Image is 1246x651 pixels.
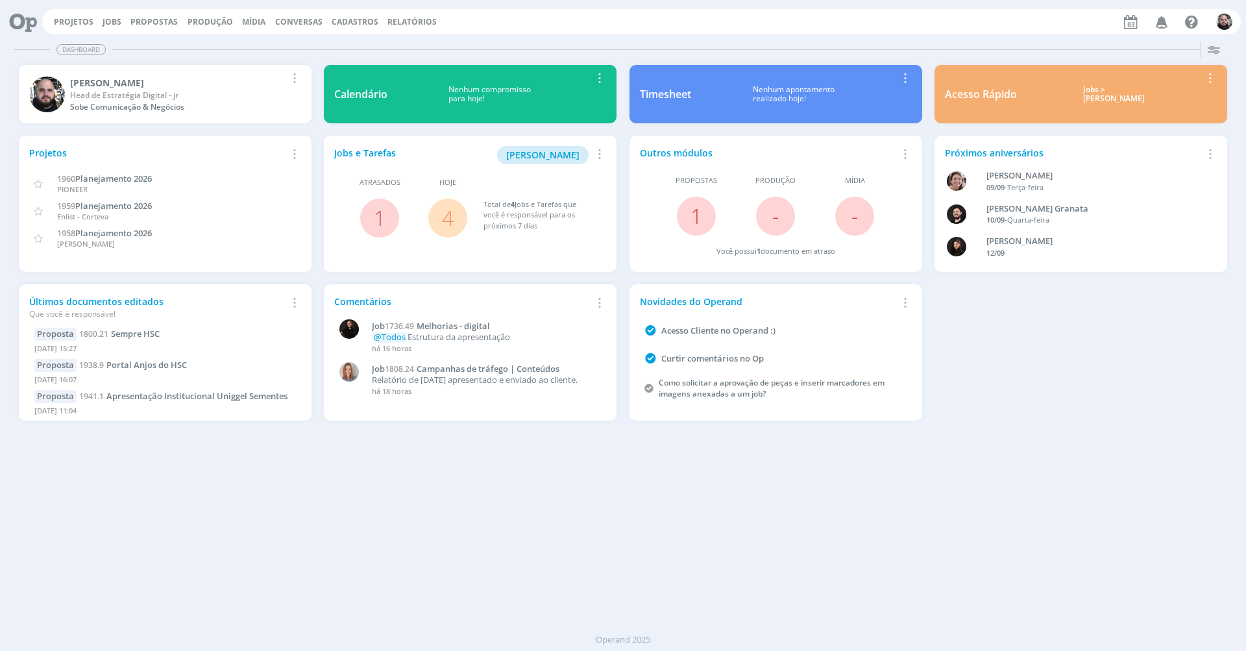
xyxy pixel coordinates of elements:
[659,377,885,399] a: Como solicitar a aprovação de peças e inserir marcadores em imagens anexadas a um job?
[1215,10,1233,33] button: G
[127,17,182,27] button: Propostas
[275,16,323,27] a: Conversas
[497,148,589,160] a: [PERSON_NAME]
[1007,215,1049,225] span: Quarta-feira
[79,359,187,371] a: 1938.9Portal Anjos do HSC
[75,227,152,239] span: Planejamento 2026
[1216,14,1232,30] img: G
[845,175,865,186] span: Mídia
[986,182,1005,192] span: 09/09
[70,90,286,101] div: Head de Estratégia Digital - jr
[372,375,599,386] p: Relatório de [DATE] apresentado e enviado ao cliente.
[75,200,152,212] span: Planejamento 2026
[57,200,75,212] span: 1959
[103,16,121,27] a: Jobs
[417,363,559,375] span: Campanhas de tráfego | Conteúdos
[1007,182,1044,192] span: Terça-feira
[70,76,286,90] div: Giovani Souza
[99,17,125,27] button: Jobs
[184,17,237,27] button: Produção
[242,16,265,27] a: Mídia
[57,184,88,194] span: PIONEER
[372,343,411,353] span: há 16 horas
[372,386,411,396] span: há 18 horas
[57,173,75,184] span: 1960
[328,17,382,27] button: Cadastros
[57,239,115,249] span: [PERSON_NAME]
[79,328,108,339] span: 1800.21
[188,16,233,27] a: Produção
[385,321,414,332] span: 1736.49
[106,359,187,371] span: Portal Anjos do HSC
[57,172,152,184] a: 1960Planejamento 2026
[79,360,104,371] span: 1938.9
[70,101,286,113] div: Sobe Comunicação & Negócios
[360,177,400,188] span: Atrasados
[640,86,691,102] div: Timesheet
[506,149,580,161] span: [PERSON_NAME]
[34,359,77,372] div: Proposta
[34,328,77,341] div: Proposta
[372,332,599,343] p: Estrutura da apresentação
[130,16,178,27] span: Propostas
[986,215,1005,225] span: 10/09
[29,146,286,160] div: Projetos
[690,202,702,230] a: 1
[79,390,287,402] a: 1941.1Apresentação Institucional Uniggel Sementes
[947,171,966,191] img: A
[372,321,599,332] a: Job1736.49Melhorias - digital
[691,85,897,104] div: Nenhum apontamento realizado hoje!
[57,212,108,221] span: Enlist - Corteva
[986,248,1005,258] span: 12/09
[947,237,966,256] img: L
[947,204,966,224] img: B
[483,199,594,232] div: Total de Jobs e Tarefas que você é responsável para os próximos 7 dias
[387,85,591,104] div: Nenhum compromisso para hoje!
[238,17,269,27] button: Mídia
[334,146,591,164] div: Jobs e Tarefas
[75,173,152,184] span: Planejamento 2026
[34,372,296,391] div: [DATE] 16:07
[986,215,1197,226] div: -
[676,175,717,186] span: Propostas
[851,202,858,230] span: -
[374,204,385,232] a: 1
[757,246,761,256] span: 1
[945,146,1202,160] div: Próximos aniversários
[661,352,764,364] a: Curtir comentários no Op
[640,146,897,160] div: Outros módulos
[57,227,75,239] span: 1958
[755,175,796,186] span: Produção
[106,390,287,402] span: Apresentação Institucional Uniggel Sementes
[945,86,1017,102] div: Acesso Rápido
[339,362,359,382] img: A
[57,227,152,239] a: 1958Planejamento 2026
[384,17,441,27] button: Relatórios
[34,341,296,360] div: [DATE] 15:27
[439,177,456,188] span: Hoje
[54,16,93,27] a: Projetos
[56,44,106,55] span: Dashboard
[661,325,776,336] a: Acesso Cliente no Operand :)
[334,86,387,102] div: Calendário
[385,363,414,375] span: 1808.24
[79,328,160,339] a: 1800.21Sempre HSC
[50,17,97,27] button: Projetos
[986,182,1197,193] div: -
[111,328,160,339] span: Sempre HSC
[339,319,359,339] img: S
[772,202,779,230] span: -
[1027,85,1202,104] div: Jobs > [PERSON_NAME]
[497,146,589,164] button: [PERSON_NAME]
[716,246,835,257] div: Você possui documento em atraso
[29,308,286,320] div: Que você é responsável
[417,320,490,332] span: Melhorias - digital
[29,77,65,112] img: G
[629,65,922,123] a: TimesheetNenhum apontamentorealizado hoje!
[640,295,897,308] div: Novidades do Operand
[986,235,1197,248] div: Luana da Silva de Andrade
[271,17,326,27] button: Conversas
[79,391,104,402] span: 1941.1
[29,295,286,320] div: Últimos documentos editados
[332,16,378,27] span: Cadastros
